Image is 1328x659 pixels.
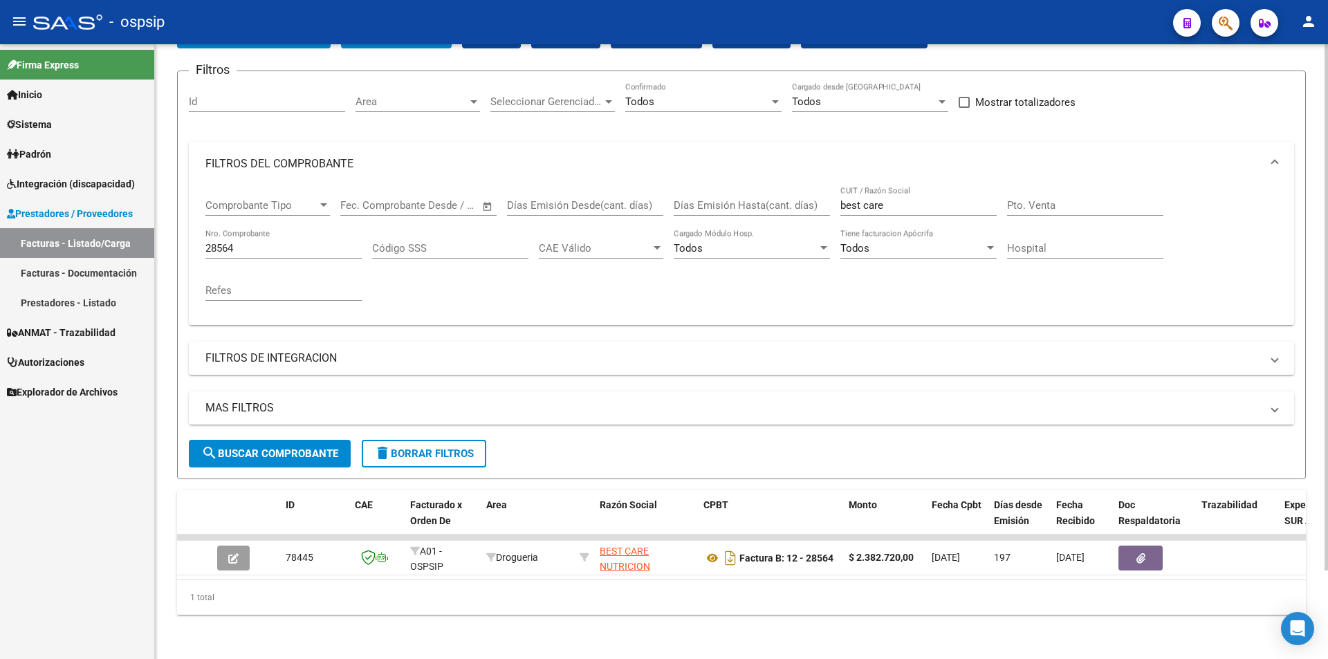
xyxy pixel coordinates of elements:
[1113,490,1196,551] datatable-header-cell: Doc Respaldatoria
[600,499,657,510] span: Razón Social
[932,499,981,510] span: Fecha Cpbt
[355,499,373,510] span: CAE
[189,60,237,80] h3: Filtros
[205,199,317,212] span: Comprobante Tipo
[7,147,51,162] span: Padrón
[410,499,462,526] span: Facturado x Orden De
[280,490,349,551] datatable-header-cell: ID
[975,94,1076,111] span: Mostrar totalizadores
[932,552,960,563] span: [DATE]
[1281,612,1314,645] div: Open Intercom Messenger
[205,156,1261,171] mat-panel-title: FILTROS DEL COMPROBANTE
[410,546,443,573] span: A01 - OSPSIP
[1201,499,1257,510] span: Trazabilidad
[7,57,79,73] span: Firma Express
[1056,552,1085,563] span: [DATE]
[205,351,1261,366] mat-panel-title: FILTROS DE INTEGRACION
[1056,499,1095,526] span: Fecha Recibido
[994,552,1011,563] span: 197
[7,87,42,102] span: Inicio
[340,199,396,212] input: Fecha inicio
[7,206,133,221] span: Prestadores / Proveedores
[594,490,698,551] datatable-header-cell: Razón Social
[7,355,84,370] span: Autorizaciones
[362,440,486,467] button: Borrar Filtros
[374,445,391,461] mat-icon: delete
[481,490,574,551] datatable-header-cell: Area
[625,95,654,108] span: Todos
[480,198,496,214] button: Open calendar
[109,7,165,37] span: - ospsip
[703,499,728,510] span: CPBT
[201,445,218,461] mat-icon: search
[189,440,351,467] button: Buscar Comprobante
[177,580,1306,615] div: 1 total
[840,242,869,254] span: Todos
[189,142,1294,186] mat-expansion-panel-header: FILTROS DEL COMPROBANTE
[1118,499,1181,526] span: Doc Respaldatoria
[1300,13,1317,30] mat-icon: person
[486,552,538,563] span: Drogueria
[600,546,682,588] span: BEST CARE NUTRICION DOMICILIARIA S.A.
[409,199,476,212] input: Fecha fin
[988,490,1051,551] datatable-header-cell: Días desde Emisión
[849,499,877,510] span: Monto
[7,117,52,132] span: Sistema
[486,499,507,510] span: Area
[698,490,843,551] datatable-header-cell: CPBT
[189,186,1294,325] div: FILTROS DEL COMPROBANTE
[11,13,28,30] mat-icon: menu
[201,447,338,460] span: Buscar Comprobante
[189,342,1294,375] mat-expansion-panel-header: FILTROS DE INTEGRACION
[405,490,481,551] datatable-header-cell: Facturado x Orden De
[539,242,651,254] span: CAE Válido
[286,552,313,563] span: 78445
[843,490,926,551] datatable-header-cell: Monto
[849,552,914,563] strong: $ 2.382.720,00
[792,95,821,108] span: Todos
[721,547,739,569] i: Descargar documento
[674,242,703,254] span: Todos
[926,490,988,551] datatable-header-cell: Fecha Cpbt
[490,95,602,108] span: Seleccionar Gerenciador
[205,400,1261,416] mat-panel-title: MAS FILTROS
[600,544,692,573] div: 30715222295
[739,553,833,564] strong: Factura B: 12 - 28564
[286,499,295,510] span: ID
[349,490,405,551] datatable-header-cell: CAE
[7,325,116,340] span: ANMAT - Trazabilidad
[1051,490,1113,551] datatable-header-cell: Fecha Recibido
[7,384,118,400] span: Explorador de Archivos
[356,95,468,108] span: Area
[7,176,135,192] span: Integración (discapacidad)
[189,391,1294,425] mat-expansion-panel-header: MAS FILTROS
[994,499,1042,526] span: Días desde Emisión
[1196,490,1279,551] datatable-header-cell: Trazabilidad
[374,447,474,460] span: Borrar Filtros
